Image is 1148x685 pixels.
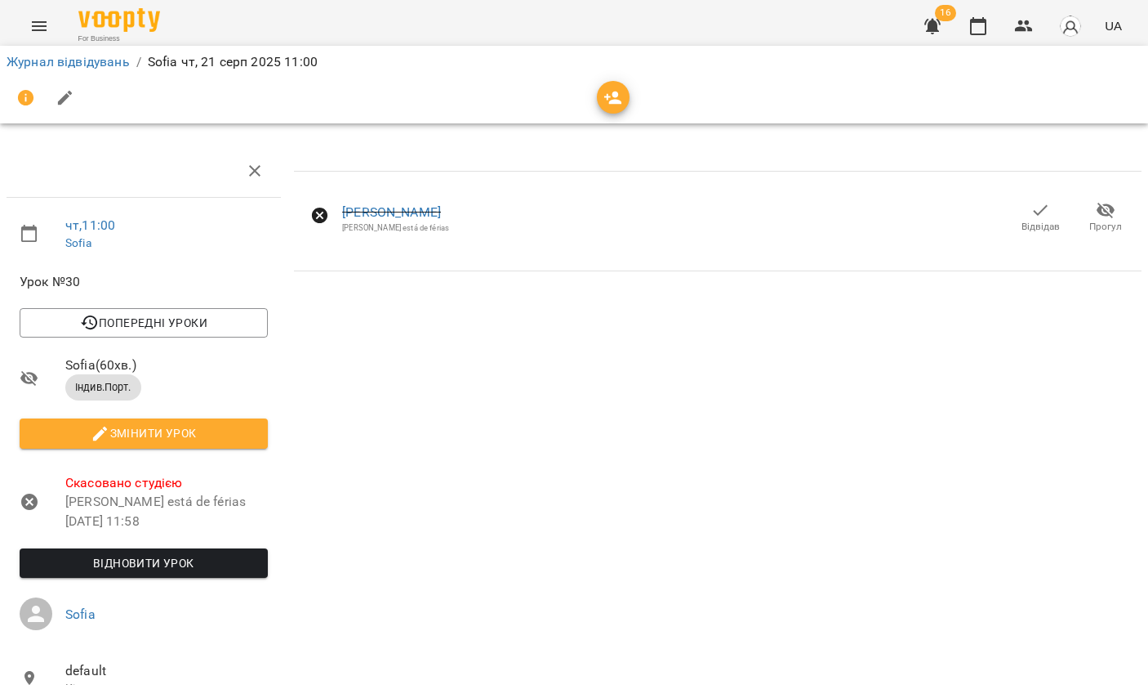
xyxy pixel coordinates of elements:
[65,236,91,249] a: Sofia
[65,492,268,512] p: [PERSON_NAME] está de férias
[7,54,130,69] a: Журнал відвідувань
[65,217,115,233] a: чт , 11:00
[1098,11,1128,41] button: UA
[33,553,255,573] span: Відновити урок
[65,356,268,375] span: Sofia ( 60 хв. )
[1105,17,1122,34] span: UA
[65,512,268,531] p: [DATE] 11:58
[78,8,160,32] img: Voopty Logo
[33,313,255,333] span: Попередні уроки
[65,380,141,395] span: Індив.Порт.
[136,52,141,72] li: /
[148,52,318,72] p: Sofia чт, 21 серп 2025 11:00
[1021,220,1060,234] span: Відвідав
[342,204,441,220] a: [PERSON_NAME]
[1073,195,1138,240] button: Прогул
[65,661,268,681] span: default
[20,419,268,448] button: Змінити урок
[20,548,268,578] button: Відновити урок
[7,52,1141,72] nav: breadcrumb
[65,607,96,622] a: Sofia
[20,272,268,292] span: Урок №30
[78,34,160,44] span: For Business
[1059,15,1082,38] img: avatar_s.png
[65,473,268,493] span: Скасовано студією
[20,308,268,338] button: Попередні уроки
[1008,195,1073,240] button: Відвідав
[935,5,956,21] span: 16
[20,7,59,46] button: Menu
[342,222,449,233] div: [PERSON_NAME] está de férias
[1089,220,1122,234] span: Прогул
[33,423,255,443] span: Змінити урок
